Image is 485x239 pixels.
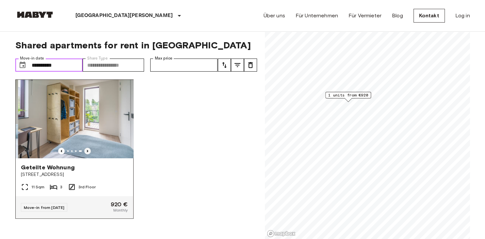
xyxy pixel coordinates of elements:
[60,184,62,190] span: 3
[58,148,65,154] button: Previous image
[87,56,108,61] label: Share Type
[413,9,445,23] a: Kontakt
[264,12,285,20] a: Über uns
[31,184,45,190] span: 11 Sqm
[20,56,44,61] label: Move-in date
[325,92,371,102] div: Map marker
[21,171,128,178] span: [STREET_ADDRESS]
[21,163,75,171] span: Geteilte Wohnung
[267,230,296,237] a: Mapbox logo
[18,80,136,158] img: Marketing picture of unit NL-13-11-017-01Q
[15,40,257,51] span: Shared apartments for rent in [GEOGRAPHIC_DATA]
[75,12,173,20] p: [GEOGRAPHIC_DATA][PERSON_NAME]
[328,92,368,98] span: 1 units from €920
[231,59,244,72] button: tune
[24,205,65,210] span: Move-in from [DATE]
[16,59,29,72] button: Choose date, selected date is 1 Jan 2026
[15,79,134,219] a: Previous imagePrevious imageGeteilte Wohnung[STREET_ADDRESS]11 Sqm33rd FloorMove-in from [DATE]92...
[15,11,55,18] img: Habyt
[111,201,128,207] span: 920 €
[455,12,470,20] a: Log in
[218,59,231,72] button: tune
[78,184,96,190] span: 3rd Floor
[244,59,257,72] button: tune
[296,12,338,20] a: Für Unternehmen
[348,12,381,20] a: Für Vermieter
[113,207,128,213] span: Monthly
[84,148,91,154] button: Previous image
[155,56,172,61] label: Max price
[392,12,403,20] a: Blog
